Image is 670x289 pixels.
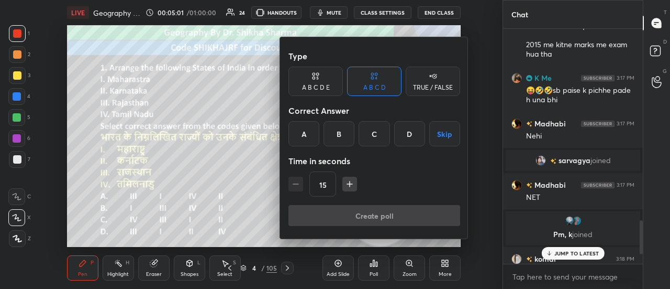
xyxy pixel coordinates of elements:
[363,84,386,91] div: A B C D
[288,121,319,146] div: A
[323,121,354,146] div: B
[394,121,425,146] div: D
[359,121,389,146] div: C
[288,46,460,67] div: Type
[429,121,460,146] button: Skip
[413,84,453,91] div: TRUE / FALSE
[302,84,330,91] div: A B C D E
[288,100,460,121] div: Correct Answer
[288,151,460,172] div: Time in seconds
